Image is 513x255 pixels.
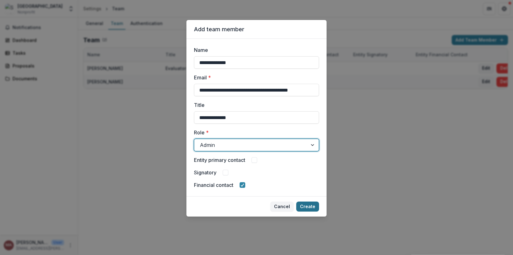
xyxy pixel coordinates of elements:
[194,169,216,176] label: Signatory
[194,74,315,81] label: Email
[194,46,315,54] label: Name
[296,202,319,212] button: Create
[194,156,245,164] label: Entity primary contact
[194,101,315,109] label: Title
[186,20,327,39] header: Add team member
[270,202,294,212] button: Cancel
[194,129,315,136] label: Role
[194,181,233,189] label: Financial contact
